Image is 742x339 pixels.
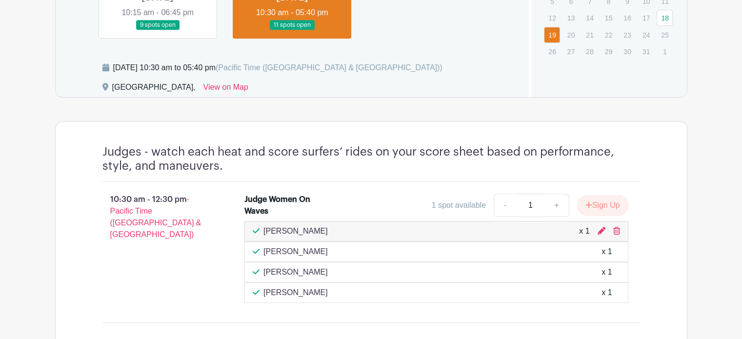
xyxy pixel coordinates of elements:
[602,246,612,258] div: x 1
[582,10,598,25] p: 14
[601,10,617,25] p: 15
[432,199,486,211] div: 1 spot available
[601,27,617,42] p: 22
[263,266,328,278] p: [PERSON_NAME]
[657,44,673,59] p: 1
[216,63,442,72] span: (Pacific Time ([GEOGRAPHIC_DATA] & [GEOGRAPHIC_DATA]))
[563,44,579,59] p: 27
[577,195,628,216] button: Sign Up
[657,10,673,26] a: 18
[619,10,635,25] p: 16
[582,27,598,42] p: 21
[244,194,329,217] div: Judge Women On Waves
[102,145,640,173] h4: Judges - watch each heat and score surfers’ rides on your score sheet based on performance, style...
[579,225,589,237] div: x 1
[638,44,654,59] p: 31
[544,194,569,217] a: +
[113,62,442,74] div: [DATE] 10:30 am to 05:40 pm
[544,10,560,25] p: 12
[602,287,612,299] div: x 1
[619,44,635,59] p: 30
[87,190,229,244] p: 10:30 am - 12:30 pm
[263,287,328,299] p: [PERSON_NAME]
[638,27,654,42] p: 24
[563,27,579,42] p: 20
[582,44,598,59] p: 28
[203,81,248,97] a: View on Map
[657,27,673,42] p: 25
[263,246,328,258] p: [PERSON_NAME]
[112,81,196,97] div: [GEOGRAPHIC_DATA],
[544,27,560,43] a: 19
[602,266,612,278] div: x 1
[601,44,617,59] p: 29
[494,194,516,217] a: -
[263,225,328,237] p: [PERSON_NAME]
[619,27,635,42] p: 23
[638,10,654,25] p: 17
[563,10,579,25] p: 13
[544,44,560,59] p: 26
[110,195,201,239] span: - Pacific Time ([GEOGRAPHIC_DATA] & [GEOGRAPHIC_DATA])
